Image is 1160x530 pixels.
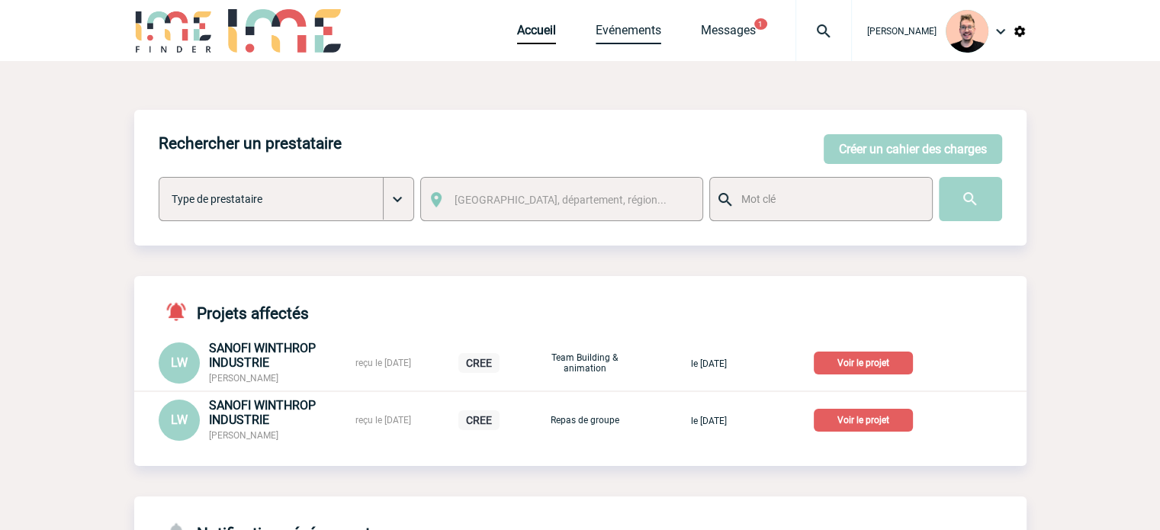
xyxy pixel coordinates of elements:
span: LW [171,413,188,427]
span: reçu le [DATE] [355,358,411,368]
p: Voir le projet [814,352,913,374]
span: reçu le [DATE] [355,415,411,426]
img: notifications-active-24-px-r.png [165,300,197,323]
p: Voir le projet [814,409,913,432]
h4: Rechercher un prestataire [159,134,342,153]
p: Team Building & animation [547,352,623,374]
input: Submit [939,177,1002,221]
a: Voir le projet [814,412,919,426]
span: le [DATE] [691,416,727,426]
span: SANOFI WINTHROP INDUSTRIE [209,398,316,427]
span: [PERSON_NAME] [209,430,278,441]
span: [GEOGRAPHIC_DATA], département, région... [455,194,667,206]
p: Repas de groupe [547,415,623,426]
input: Mot clé [737,189,918,209]
a: Evénements [596,23,661,44]
a: Voir le projet [814,355,919,369]
a: Messages [701,23,756,44]
span: [PERSON_NAME] [209,373,278,384]
span: le [DATE] [691,358,727,369]
p: CREE [458,410,500,430]
span: [PERSON_NAME] [867,26,937,37]
img: 129741-1.png [946,10,988,53]
span: LW [171,355,188,370]
button: 1 [754,18,767,30]
img: IME-Finder [134,9,214,53]
span: SANOFI WINTHROP INDUSTRIE [209,341,316,370]
p: CREE [458,353,500,373]
a: Accueil [517,23,556,44]
h4: Projets affectés [159,300,309,323]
